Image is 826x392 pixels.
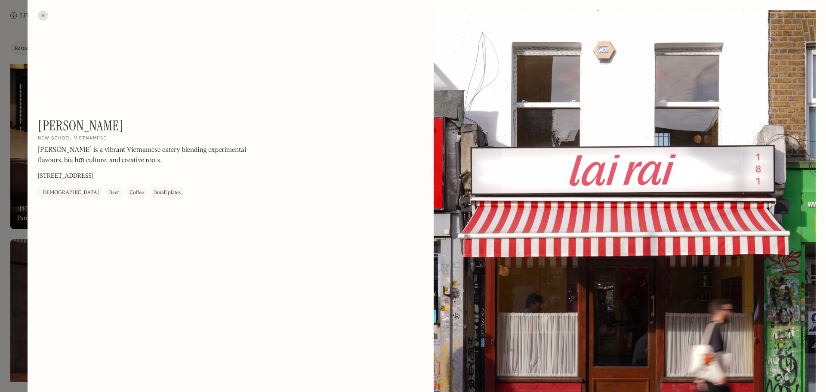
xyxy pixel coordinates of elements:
p: [STREET_ADDRESS] [38,172,93,181]
p: [PERSON_NAME] is a vibrant Vietnamese eatery blending experimental flavours, bia hơi culture, and... [38,145,270,166]
h1: [PERSON_NAME] [38,117,123,134]
div: [DEMOGRAPHIC_DATA] [41,189,99,198]
div: Small plates [154,189,181,198]
h2: New school Vietnamese [38,136,107,142]
div: Coffee [129,189,144,198]
div: Beer [109,189,120,198]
